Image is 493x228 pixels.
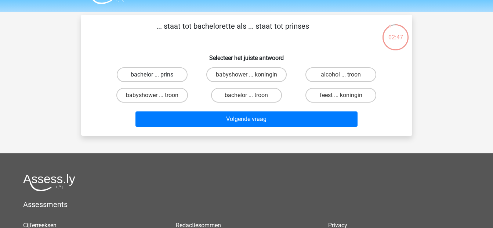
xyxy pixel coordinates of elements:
div: 02:47 [382,24,409,42]
label: bachelor ... troon [211,88,282,103]
img: Assessly logo [23,174,75,191]
label: alcohol ... troon [305,67,376,82]
label: bachelor ... prins [117,67,188,82]
label: babyshower ... troon [116,88,188,103]
h6: Selecteer het juiste antwoord [93,49,400,61]
p: ... staat tot bachelorette als ... staat tot prinses [93,21,373,43]
h5: Assessments [23,200,470,209]
button: Volgende vraag [135,111,358,127]
label: feest ... koningin [305,88,376,103]
label: babyshower ... koningin [206,67,287,82]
